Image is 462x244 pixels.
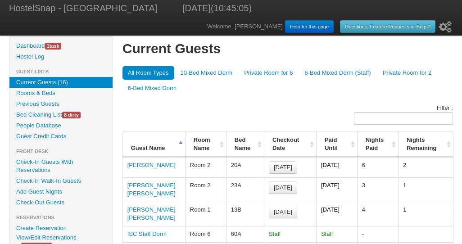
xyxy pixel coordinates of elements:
td: 20A [226,157,264,177]
span: [DATE] [274,184,292,191]
a: 6-Bed Mixed Dorm [122,81,182,95]
td: Room 2 [185,157,226,177]
td: Staff [316,226,357,242]
a: Current Guests (16) [9,77,113,88]
span: (10:45:05) [211,3,252,13]
td: 13B [226,202,264,226]
td: 6 [357,157,398,177]
li: Front Desk [9,146,113,157]
a: Guest Credit Cards [9,131,113,142]
a: 6-Bed Mixed Dorm (Staff) [299,66,376,80]
a: Bed Cleaning List8 dirty [9,109,113,120]
td: 4 [357,202,398,226]
a: All Room Types [122,66,174,80]
a: Dashboard1task [9,41,113,51]
a: Help for this page [285,20,334,33]
span: [DATE] [274,164,292,171]
td: [DATE] [316,157,357,177]
span: 8 dirty [62,112,81,118]
a: [PERSON_NAME] [PERSON_NAME] [127,182,176,197]
a: Private Room for 2 [377,66,437,80]
a: Previous Guests [9,99,113,109]
td: 60A [226,226,264,242]
th: Nights Paid: activate to sort column ascending [357,131,398,157]
a: Rooms & Beds [9,88,113,99]
td: 2 [398,157,453,177]
td: Room 2 [185,177,226,202]
a: Check-Out Guests [9,197,113,208]
a: [PERSON_NAME] [127,162,176,168]
td: Room 6 [185,226,226,242]
a: Create Reservation [9,223,113,234]
a: [DATE] [269,206,297,218]
td: 3 [357,177,398,202]
i: Setup Wizard [439,21,452,33]
td: - [357,226,398,242]
span: Staff [269,230,281,237]
li: Reservations [9,212,113,223]
th: Guest Name: activate to sort column descending [122,131,185,157]
div: Welcome, [PERSON_NAME] [207,18,453,36]
th: Room Name: activate to sort column ascending [185,131,226,157]
span: [DATE] [274,208,292,215]
td: [DATE] [316,177,357,202]
a: [DATE] [269,181,297,194]
a: Private Room for 6 [239,66,298,80]
span: task [45,43,61,50]
th: Nights Remaining: activate to sort column ascending [398,131,453,157]
a: [DATE] [269,161,297,174]
a: ISC Staff Dorm [127,230,167,237]
td: 23A [226,177,264,202]
a: Check-In Guests With Reservations [9,157,113,176]
a: Hostel Log [9,51,113,62]
label: Filter : [348,104,453,129]
h1: Current Guests [122,41,453,57]
a: 10-Bed Mixed Dorm [175,66,238,80]
a: People Database [9,120,113,131]
li: Guest Lists [9,66,113,77]
th: Paid Until: activate to sort column ascending [316,131,357,157]
td: 1 [398,202,453,226]
a: Questions, Feature Requests or Bugs? [340,20,435,33]
td: 1 [398,177,453,202]
span: 1 [47,43,50,49]
a: View/Edit Reservations [9,233,83,242]
input: Filter : [354,112,453,125]
th: Bed Name: activate to sort column ascending [226,131,264,157]
a: Check-In Walk-In Guests [9,176,113,186]
td: Room 1 [185,202,226,226]
a: Add Guest Nights [9,186,113,197]
td: [DATE] [316,202,357,226]
th: Checkout Date: activate to sort column ascending [264,131,316,157]
a: [PERSON_NAME] [PERSON_NAME] [127,206,176,221]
